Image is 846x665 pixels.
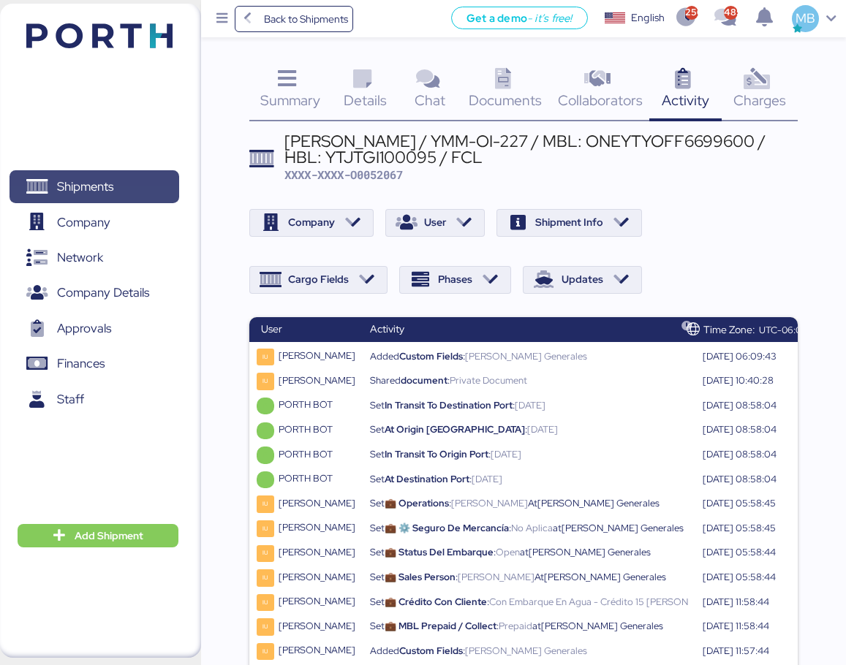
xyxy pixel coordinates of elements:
[489,596,723,608] span: Con embarque en agua - Crédito 15 [PERSON_NAME]
[523,266,642,294] button: Updates
[263,549,268,558] span: IU
[562,522,684,534] span: [PERSON_NAME] Generales
[263,426,267,435] span: P
[385,423,525,436] span: At Origin [GEOGRAPHIC_DATA]
[499,620,532,632] span: Prepaid
[264,373,355,388] div: [PERSON_NAME]
[370,322,404,335] span: Activity
[210,7,235,31] button: Menu
[264,570,355,585] div: [PERSON_NAME]
[385,571,456,583] span: 💼 Sales Person
[57,389,84,410] span: Staff
[496,546,520,558] span: Open
[249,266,388,294] button: Cargo Fields
[688,447,824,462] div: [DATE] 08:58:04
[733,91,786,110] span: Charges
[263,451,267,460] span: P
[496,620,499,632] span: :
[385,448,488,460] span: In transit to Origin Port
[424,217,446,228] span: User
[263,353,268,362] span: IU
[527,423,558,436] span: [DATE]
[385,399,513,411] span: In Transit to Destination Port
[558,91,643,110] span: Collaborators
[458,571,535,583] span: [PERSON_NAME]
[288,217,335,228] span: Company
[263,574,268,582] span: IU
[688,472,824,487] div: [DATE] 08:58:04
[688,373,824,388] div: [DATE] 10:40:28
[263,500,268,509] span: IU
[370,620,385,632] span: Set
[385,522,509,534] span: 💼 ⚙️ Seguro de Mercancía
[264,594,355,609] div: [PERSON_NAME]
[75,527,143,544] span: Add Shipment
[57,282,149,303] span: Company Details
[535,571,544,583] span: at
[487,596,489,608] span: :
[688,422,824,437] div: [DATE] 08:58:04
[264,398,355,412] div: PORTH BOT
[553,522,562,534] span: at
[284,133,798,166] div: [PERSON_NAME] / YMM-OI-227 / MBL: ONEYTYOFF6699600 / HBL: YTJTGI100095 / FCL
[370,546,385,558] span: Set
[509,522,511,534] span: :
[513,399,515,411] span: :
[469,91,542,110] span: Documents
[249,209,374,237] button: Company
[10,205,179,239] a: Company
[631,10,665,26] div: English
[688,521,824,536] div: [DATE] 05:58:45
[688,619,824,634] div: [DATE] 11:58:44
[260,91,320,110] span: Summary
[10,276,179,310] a: Company Details
[370,596,385,608] span: Set
[264,545,355,560] div: [PERSON_NAME]
[759,322,807,339] span: UTC-06:00
[385,546,494,558] span: 💼 Status del Embarque
[688,595,824,609] div: [DATE] 11:58:44
[261,322,282,335] span: User
[401,374,447,387] span: document
[370,571,385,583] span: Set
[57,247,103,268] span: Network
[370,374,401,387] span: Shared
[264,349,355,363] div: [PERSON_NAME]
[10,383,179,417] a: Staff
[529,546,651,558] span: [PERSON_NAME] Generales
[494,546,496,558] span: :
[10,170,179,204] a: Shipments
[385,473,469,485] span: At Destination Port
[370,350,399,362] span: Added
[535,217,603,228] span: Shipment Info
[264,10,348,28] span: Back to Shipments
[688,398,824,413] div: [DATE] 08:58:04
[456,571,458,583] span: :
[263,598,268,607] span: IU
[263,476,267,484] span: P
[370,497,385,509] span: Set
[370,522,385,534] span: Set
[284,167,403,182] span: XXXX-XXXX-O0052067
[488,448,491,460] span: :
[264,643,355,658] div: [PERSON_NAME]
[447,374,450,387] span: :
[670,316,839,343] button: Time Zone:UTC-06:00
[263,402,267,411] span: P
[385,497,449,509] span: 💼 Operations
[264,496,355,511] div: [PERSON_NAME]
[520,546,529,558] span: at
[465,645,587,657] span: [PERSON_NAME] Generales
[370,423,385,436] span: Set
[688,496,824,511] div: [DATE] 05:58:45
[469,473,472,485] span: :
[18,524,178,547] button: Add Shipment
[57,318,111,339] span: Approvals
[370,645,399,657] span: Added
[235,6,354,32] a: Back to Shipments
[263,377,268,386] span: IU
[703,321,755,338] span: Time Zone:
[57,353,105,374] span: Finances
[465,350,587,362] span: [PERSON_NAME] Generales
[370,399,385,411] span: Set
